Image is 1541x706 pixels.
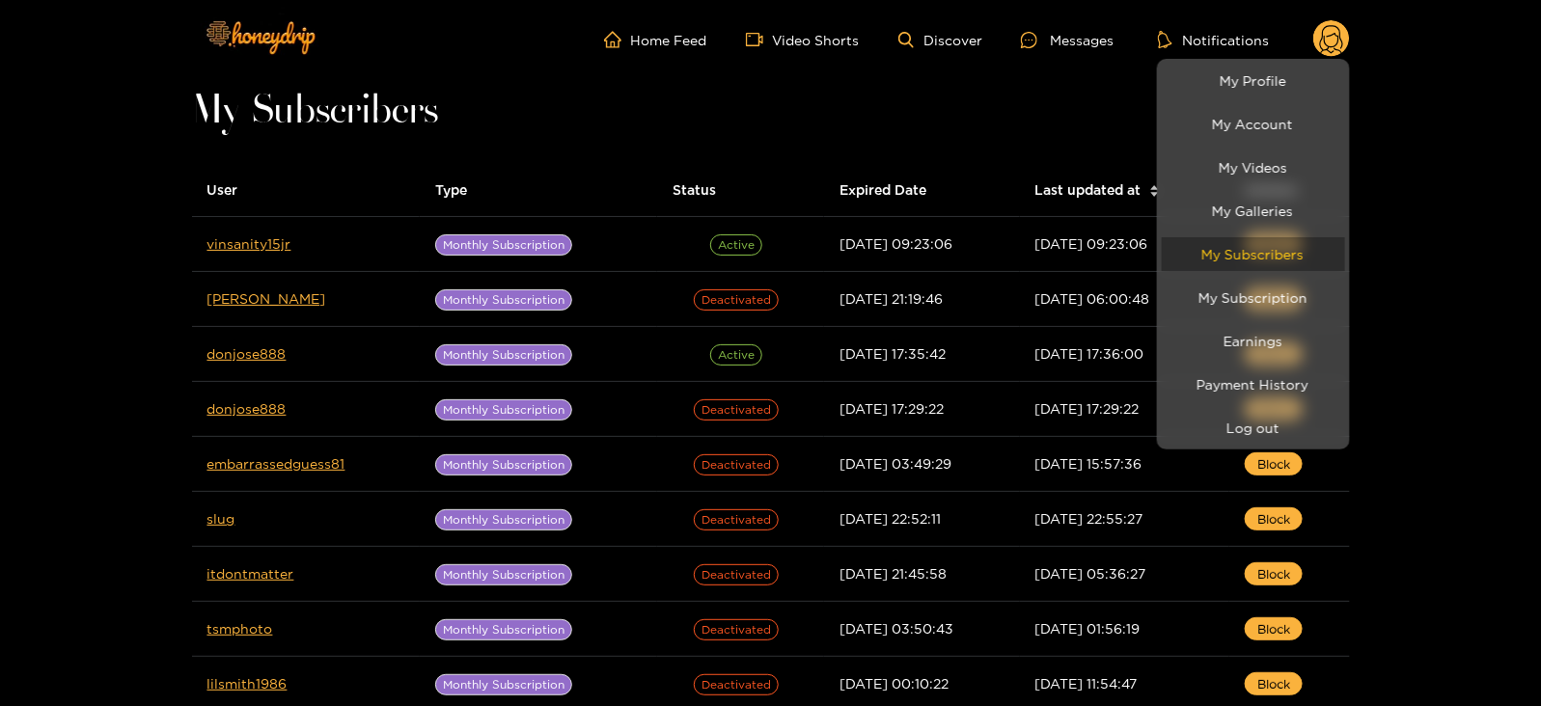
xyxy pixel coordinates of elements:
a: My Account [1162,107,1345,141]
a: My Videos [1162,150,1345,184]
a: Payment History [1162,367,1345,401]
button: Log out [1162,411,1345,445]
a: My Profile [1162,64,1345,97]
a: My Galleries [1162,194,1345,228]
a: My Subscribers [1162,237,1345,271]
a: Earnings [1162,324,1345,358]
a: My Subscription [1162,281,1345,314]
